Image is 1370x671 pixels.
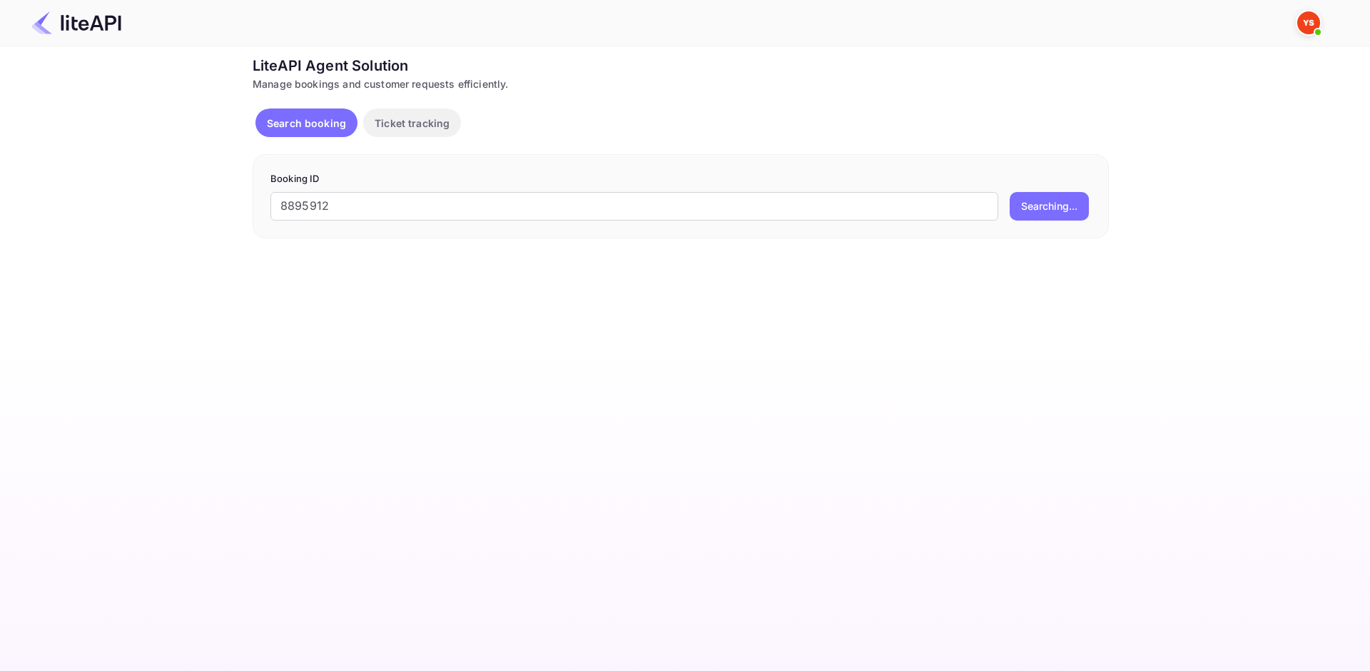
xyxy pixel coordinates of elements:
div: LiteAPI Agent Solution [253,55,1109,76]
button: Searching... [1010,192,1089,221]
img: Yandex Support [1297,11,1320,34]
input: Enter Booking ID (e.g., 63782194) [270,192,998,221]
img: LiteAPI Logo [31,11,121,34]
div: Manage bookings and customer requests efficiently. [253,76,1109,91]
p: Booking ID [270,172,1091,186]
p: Ticket tracking [375,116,450,131]
p: Search booking [267,116,346,131]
